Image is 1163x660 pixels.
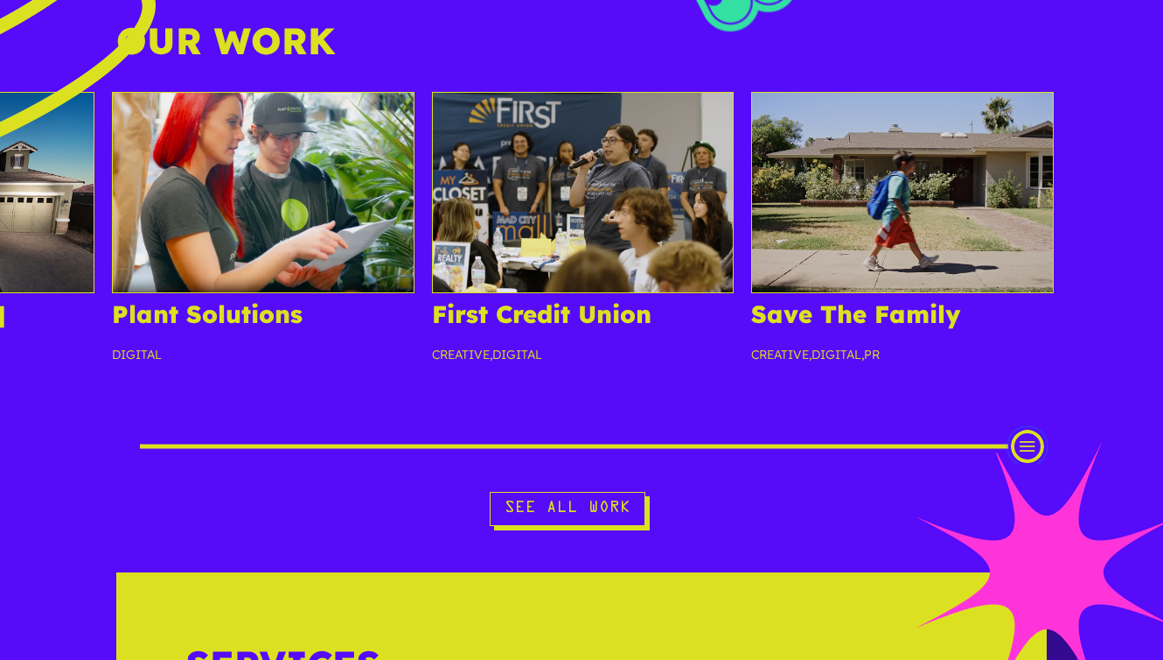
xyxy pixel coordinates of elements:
[751,298,961,329] a: Save The Family
[432,345,735,378] p: ,
[811,347,861,362] a: Digital
[112,347,162,362] a: Digital
[287,9,329,51] div: Minimize live chat window
[751,345,1054,378] p: , ,
[121,460,133,470] img: salesiqlogo_leal7QplfZFryJ6FIlVepeu7OftD7mt8q6exU6-34PB8prfIgodN67KcxXM9Y7JQ_.png
[256,539,317,563] em: Submit
[30,105,73,115] img: logo_Zg8I0qSkbAqR2WFHt3p6CTuqpyXMFPubPcD2OT02zFN43Cy9FUNNG3NEPhM_Q1qe_.png
[91,98,294,121] div: Leave a message
[137,459,222,471] em: Driven by SalesIQ
[432,298,651,329] a: First Credit Union
[112,298,303,329] a: Plant Solutions
[37,221,305,397] span: We are offline. Please leave us a message.
[490,492,645,526] a: See All Work
[116,19,1047,77] h2: Our Work
[136,438,1027,455] div: Scroll Projects
[751,347,809,362] a: Creative
[492,347,542,362] a: Digital
[9,478,333,539] textarea: Type your message and click 'Submit'
[432,347,490,362] a: Creative
[864,347,880,362] a: PR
